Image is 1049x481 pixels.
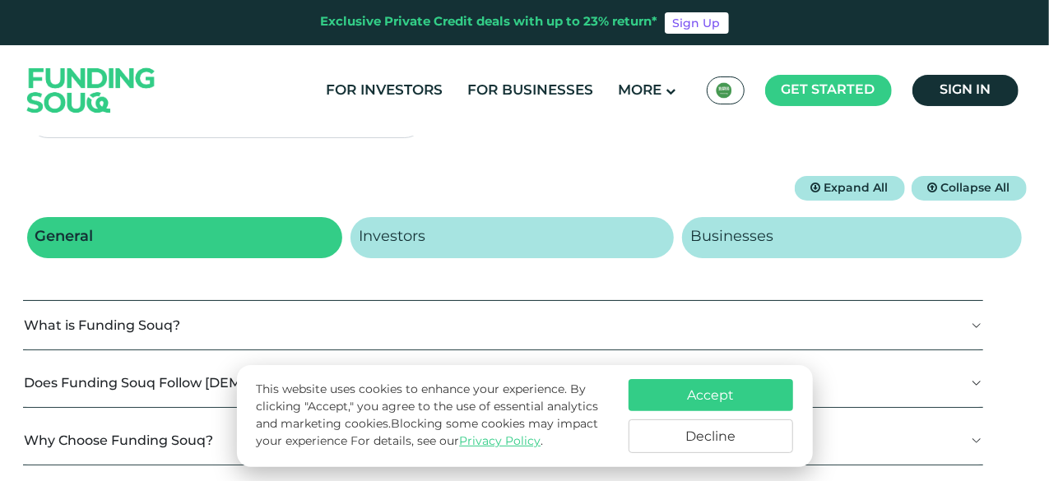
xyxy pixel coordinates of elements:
span: Sign in [940,84,991,96]
div: Exclusive Private Credit deals with up to 23% return* [321,13,658,32]
img: Logo [11,49,172,132]
span: For details, see our . [350,436,543,447]
button: Collapse All [912,176,1027,201]
span: Collapse All [941,183,1010,194]
button: What is Funding Souq? [23,301,983,349]
a: Sign Up [665,12,729,34]
a: For Businesses [464,77,598,104]
h2: Investors [359,229,425,247]
h2: General [35,229,94,247]
span: Get started [782,84,875,96]
button: Does Funding Souq Follow [DEMOGRAPHIC_DATA] Principles? [23,358,983,407]
button: Decline [629,419,793,453]
a: Investors [350,217,674,258]
button: Accept [629,379,793,411]
p: This website uses cookies to enhance your experience. By clicking "Accept," you agree to the use ... [256,382,611,451]
img: SA Flag [716,82,732,99]
a: Businesses [682,217,1022,258]
a: General [27,217,342,258]
button: Why Choose Funding Souq? [23,416,983,465]
span: More [619,84,662,98]
h2: Businesses [690,229,773,247]
span: Blocking some cookies may impact your experience [256,419,598,447]
a: Sign in [912,75,1019,106]
a: For Investors [323,77,448,104]
button: Expand All [795,176,905,201]
a: Privacy Policy [459,436,541,447]
span: Expand All [824,183,889,194]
